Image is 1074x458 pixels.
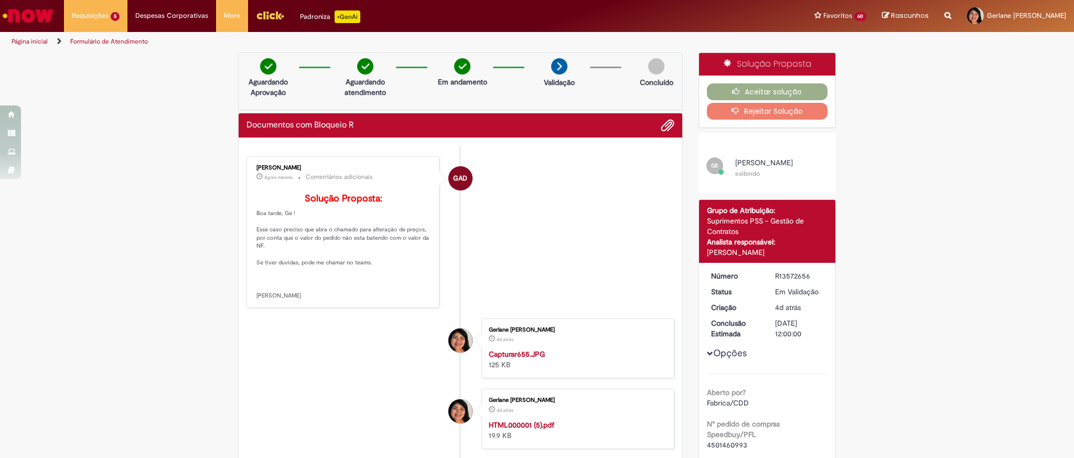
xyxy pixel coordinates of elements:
span: 4501460993 [707,440,747,450]
ul: Trilhas de página [8,32,708,51]
time: 27/09/2025 08:47:17 [497,336,513,343]
b: Solução Proposta: [305,193,382,205]
b: Aberto por? [707,388,746,397]
div: Solução Proposta [699,53,836,76]
img: ServiceNow [1,5,55,26]
div: Em Validação [775,286,824,297]
div: R13572656 [775,271,824,281]
div: undefined Online [448,166,472,190]
div: Gerlane [PERSON_NAME] [489,397,663,403]
div: 27/09/2025 08:47:19 [775,302,824,313]
div: Gerlane Raimundo Da Silva [448,399,472,423]
span: Favoritos [823,10,852,21]
span: Gerlane [PERSON_NAME] [987,11,1066,20]
p: +GenAi [335,10,360,23]
span: [PERSON_NAME] [735,158,793,167]
span: GS [711,162,718,169]
span: Despesas Corporativas [135,10,208,21]
time: 27/09/2025 08:45:27 [497,407,513,413]
p: Aguardando atendimento [340,77,391,98]
div: [PERSON_NAME] [256,165,431,171]
div: Gerlane [PERSON_NAME] [489,327,663,333]
dt: Status [703,286,768,297]
span: Requisições [72,10,109,21]
div: 125 KB [489,349,663,370]
small: Comentários adicionais [306,173,373,182]
span: Rascunhos [891,10,929,20]
a: HTML000001 (5).pdf [489,420,554,430]
img: check-circle-green.png [454,58,470,74]
small: exibindo [735,169,760,178]
dt: Conclusão Estimada [703,318,768,339]
time: 27/09/2025 08:47:19 [775,303,801,312]
div: [PERSON_NAME] [707,247,828,258]
div: Suprimentos PSS - Gestão de Contratos [707,216,828,237]
span: 4d atrás [775,303,801,312]
p: Em andamento [438,77,487,87]
img: click_logo_yellow_360x200.png [256,7,284,23]
button: Rejeitar Solução [707,103,828,120]
a: Capturar655.JPG [489,349,545,359]
p: Aguardando Aprovação [243,77,294,98]
span: More [224,10,240,21]
a: Formulário de Atendimento [70,37,148,46]
h2: Documentos com Bloqueio R Histórico de tíquete [246,121,354,130]
img: check-circle-green.png [260,58,276,74]
b: N° pedido de compras Speedbuy/PFL [707,419,780,439]
img: img-circle-grey.png [648,58,664,74]
span: 4d atrás [497,407,513,413]
a: Rascunhos [882,11,929,21]
p: Concluído [640,77,673,88]
img: arrow-next.png [551,58,567,74]
time: 30/09/2025 17:33:33 [264,174,293,180]
div: Padroniza [300,10,360,23]
span: GAD [453,166,467,191]
span: 5 [111,12,120,21]
p: Boa tarde, Ge ! Esse caso preciso que abra o chamado para alteração de preços, por conta que o va... [256,194,431,300]
p: Validação [544,77,575,88]
dt: Número [703,271,768,281]
div: Analista responsável: [707,237,828,247]
div: 19.9 KB [489,420,663,441]
button: Aceitar solução [707,83,828,100]
span: Fabrica/CDD [707,398,749,408]
span: 60 [854,12,866,21]
div: Grupo de Atribuição: [707,205,828,216]
span: 4d atrás [497,336,513,343]
span: Agora mesmo [264,174,293,180]
a: Página inicial [12,37,48,46]
div: [DATE] 12:00:00 [775,318,824,339]
div: Gerlane Raimundo Da Silva [448,328,472,353]
dt: Criação [703,302,768,313]
button: Adicionar anexos [661,119,674,132]
img: check-circle-green.png [357,58,373,74]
